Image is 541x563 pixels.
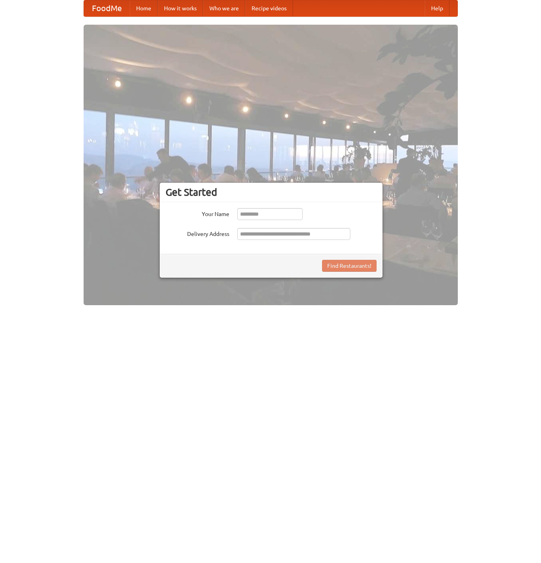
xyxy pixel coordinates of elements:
[166,228,229,238] label: Delivery Address
[84,0,130,16] a: FoodMe
[158,0,203,16] a: How it works
[245,0,293,16] a: Recipe videos
[166,208,229,218] label: Your Name
[166,186,377,198] h3: Get Started
[203,0,245,16] a: Who we are
[425,0,449,16] a: Help
[130,0,158,16] a: Home
[322,260,377,272] button: Find Restaurants!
